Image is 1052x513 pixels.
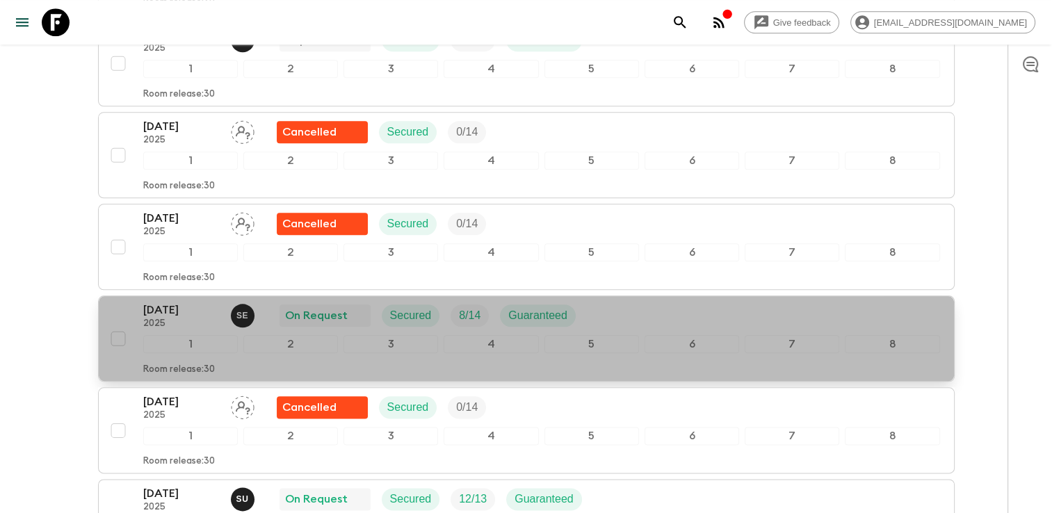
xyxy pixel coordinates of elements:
[744,11,839,33] a: Give feedback
[143,118,220,135] p: [DATE]
[766,17,839,28] span: Give feedback
[143,135,220,146] p: 2025
[282,215,337,232] p: Cancelled
[448,121,486,143] div: Trip Fill
[866,17,1035,28] span: [EMAIL_ADDRESS][DOMAIN_NAME]
[444,427,538,445] div: 4
[143,60,238,78] div: 1
[143,152,238,170] div: 1
[98,387,955,473] button: [DATE]2025Assign pack leaderFlash Pack cancellationSecuredTrip Fill12345678Room release:30
[143,427,238,445] div: 1
[456,215,478,232] p: 0 / 14
[544,243,639,261] div: 5
[459,491,487,507] p: 12 / 13
[243,243,338,261] div: 2
[845,60,939,78] div: 8
[143,89,215,100] p: Room release: 30
[645,427,739,445] div: 6
[451,304,489,327] div: Trip Fill
[456,124,478,140] p: 0 / 14
[143,485,220,502] p: [DATE]
[544,427,639,445] div: 5
[444,60,538,78] div: 4
[850,11,1035,33] div: [EMAIL_ADDRESS][DOMAIN_NAME]
[387,124,429,140] p: Secured
[98,20,955,106] button: [DATE]2025Süleyman ErköseDepartedSecuredTrip FillGuaranteed12345678Room release:30
[387,399,429,416] p: Secured
[243,60,338,78] div: 2
[143,181,215,192] p: Room release: 30
[343,243,438,261] div: 3
[143,210,220,227] p: [DATE]
[282,399,337,416] p: Cancelled
[343,335,438,353] div: 3
[451,488,495,510] div: Trip Fill
[143,393,220,410] p: [DATE]
[645,152,739,170] div: 6
[143,410,220,421] p: 2025
[444,335,538,353] div: 4
[98,204,955,290] button: [DATE]2025Assign pack leaderFlash Pack cancellationSecuredTrip Fill12345678Room release:30
[544,335,639,353] div: 5
[243,152,338,170] div: 2
[448,396,486,418] div: Trip Fill
[448,213,486,235] div: Trip Fill
[143,43,220,54] p: 2025
[456,399,478,416] p: 0 / 14
[231,491,257,503] span: Sefa Uz
[277,396,368,418] div: Flash Pack cancellation
[343,427,438,445] div: 3
[143,318,220,329] p: 2025
[387,215,429,232] p: Secured
[390,491,432,507] p: Secured
[379,396,437,418] div: Secured
[645,335,739,353] div: 6
[143,227,220,238] p: 2025
[231,216,254,227] span: Assign pack leader
[515,491,574,507] p: Guaranteed
[444,243,538,261] div: 4
[745,152,839,170] div: 7
[508,307,567,324] p: Guaranteed
[544,60,639,78] div: 5
[645,60,739,78] div: 6
[243,335,338,353] div: 2
[845,152,939,170] div: 8
[143,502,220,513] p: 2025
[382,488,440,510] div: Secured
[143,272,215,284] p: Room release: 30
[459,307,480,324] p: 8 / 14
[98,295,955,382] button: [DATE]2025Süleyman ErköseOn RequestSecuredTrip FillGuaranteed12345678Room release:30
[666,8,694,36] button: search adventures
[98,112,955,198] button: [DATE]2025Assign pack leaderFlash Pack cancellationSecuredTrip Fill12345678Room release:30
[444,152,538,170] div: 4
[236,310,248,321] p: S E
[379,213,437,235] div: Secured
[277,213,368,235] div: Flash Pack cancellation
[282,124,337,140] p: Cancelled
[236,494,249,505] p: S U
[143,456,215,467] p: Room release: 30
[143,302,220,318] p: [DATE]
[343,60,438,78] div: 3
[745,335,839,353] div: 7
[231,304,257,327] button: SE
[379,121,437,143] div: Secured
[231,487,257,511] button: SU
[544,152,639,170] div: 5
[390,307,432,324] p: Secured
[745,427,839,445] div: 7
[845,335,939,353] div: 8
[645,243,739,261] div: 6
[231,308,257,319] span: Süleyman Erköse
[845,427,939,445] div: 8
[285,307,348,324] p: On Request
[285,491,348,507] p: On Request
[243,427,338,445] div: 2
[143,335,238,353] div: 1
[845,243,939,261] div: 8
[143,243,238,261] div: 1
[343,152,438,170] div: 3
[231,400,254,411] span: Assign pack leader
[143,364,215,375] p: Room release: 30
